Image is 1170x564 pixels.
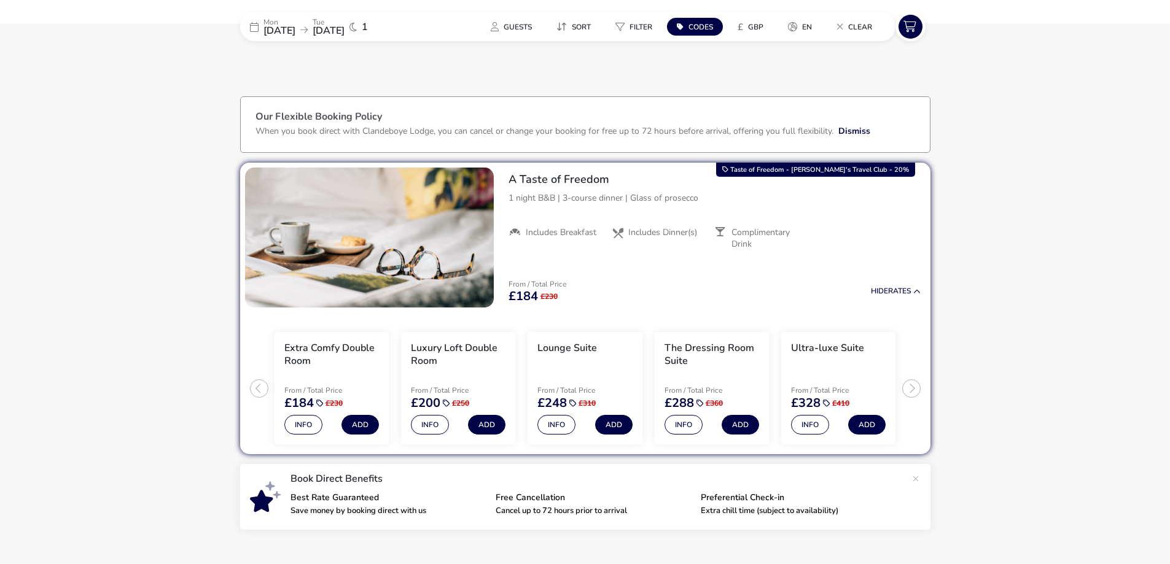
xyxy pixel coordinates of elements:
[537,397,567,409] span: £248
[313,18,345,26] p: Tue
[728,18,778,36] naf-pibe-menu-bar-item: £GBP
[688,22,713,32] span: Codes
[547,18,601,36] button: Sort
[778,18,827,36] naf-pibe-menu-bar-item: en
[848,415,886,435] button: Add
[871,287,921,295] button: HideRates
[572,22,591,32] span: Sort
[606,18,662,36] button: Filter
[411,415,449,435] button: Info
[291,474,906,484] p: Book Direct Benefits
[284,387,379,394] p: From / Total Price
[871,286,888,296] span: Hide
[827,18,887,36] naf-pibe-menu-bar-item: Clear
[537,415,575,435] button: Info
[665,342,759,368] h3: The Dressing Room Suite
[547,18,606,36] naf-pibe-menu-bar-item: Sort
[284,342,379,368] h3: Extra Comfy Double Room
[667,18,723,36] button: Codes
[496,493,691,502] p: Free Cancellation
[731,227,808,249] span: Complimentary Drink
[509,172,921,187] h2: A Taste of Freedom
[313,24,345,37] span: [DATE]
[263,18,295,26] p: Mon
[284,397,314,409] span: £184
[395,327,521,450] swiper-slide: 2 / 5
[665,387,759,394] p: From / Total Price
[245,168,494,307] swiper-slide: 1 / 1
[468,415,505,435] button: Add
[728,18,773,36] button: £GBP
[481,18,542,36] button: Guests
[411,342,505,368] h3: Luxury Loft Double Room
[649,327,775,450] swiper-slide: 4 / 5
[827,18,882,36] button: Clear
[284,415,322,435] button: Info
[630,22,652,32] span: Filter
[579,400,596,407] span: £310
[706,400,723,407] span: £360
[665,397,694,409] span: £288
[268,327,395,450] swiper-slide: 1 / 5
[606,18,667,36] naf-pibe-menu-bar-item: Filter
[667,18,728,36] naf-pibe-menu-bar-item: Codes
[791,397,821,409] span: £328
[240,12,424,41] div: Mon[DATE]Tue[DATE]1
[778,18,822,36] button: en
[481,18,547,36] naf-pibe-menu-bar-item: Guests
[326,400,343,407] span: £230
[537,387,632,394] p: From / Total Price
[263,24,295,37] span: [DATE]
[791,342,864,355] h3: Ultra-luxe Suite
[411,397,440,409] span: £200
[722,415,759,435] button: Add
[499,163,930,260] div: A Taste of Freedom1 night B&B | 3-course dinner | Glass of proseccoIncludes BreakfastIncludes Din...
[526,227,596,238] span: Includes Breakfast
[701,493,896,502] p: Preferential Check-in
[730,165,909,174] span: Taste of Freedom - [PERSON_NAME]'s Travel Club - 20%
[595,415,633,435] button: Add
[362,22,368,32] span: 1
[291,493,486,502] p: Best Rate Guaranteed
[848,22,872,32] span: Clear
[341,415,379,435] button: Add
[791,415,829,435] button: Info
[537,342,597,355] h3: Lounge Suite
[411,387,505,394] p: From / Total Price
[509,290,538,303] span: £184
[775,327,902,450] swiper-slide: 5 / 5
[665,415,703,435] button: Info
[504,22,532,32] span: Guests
[255,125,833,137] p: When you book direct with Clandeboye Lodge, you can cancel or change your booking for free up to ...
[509,191,921,204] p: 1 night B&B | 3-course dinner | Glass of prosecco
[509,280,566,288] p: From / Total Price
[802,22,812,32] span: en
[832,400,849,407] span: £410
[791,387,886,394] p: From / Total Price
[838,125,870,137] button: Dismiss
[628,227,697,238] span: Includes Dinner(s)
[738,21,743,33] i: £
[452,400,469,407] span: £250
[496,507,691,515] p: Cancel up to 72 hours prior to arrival
[701,507,896,515] p: Extra chill time (subject to availability)
[748,22,763,32] span: GBP
[521,327,648,450] swiper-slide: 3 / 5
[291,507,486,515] p: Save money by booking direct with us
[255,112,915,125] h3: Our Flexible Booking Policy
[540,293,558,300] span: £230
